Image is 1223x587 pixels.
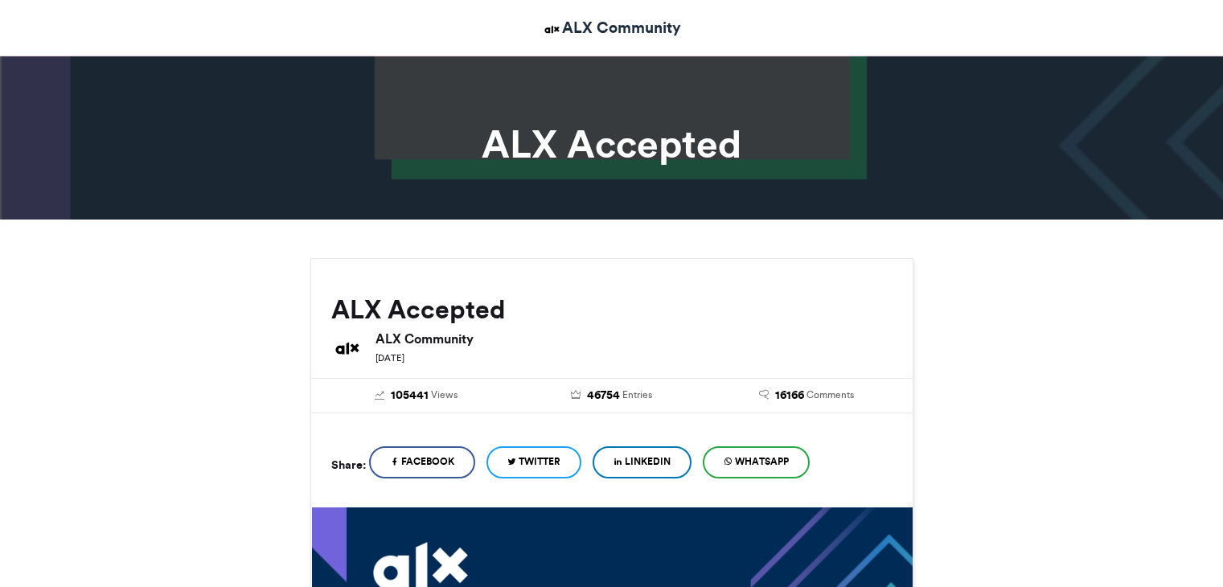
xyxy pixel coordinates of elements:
[331,387,503,404] a: 105441 Views
[703,446,810,478] a: WhatsApp
[486,446,581,478] a: Twitter
[587,387,620,404] span: 46754
[166,125,1058,163] h1: ALX Accepted
[401,454,454,469] span: Facebook
[526,387,697,404] a: 46754 Entries
[331,454,366,475] h5: Share:
[369,446,475,478] a: Facebook
[542,19,562,39] img: ALX Community
[775,387,804,404] span: 16166
[721,387,893,404] a: 16166 Comments
[331,332,363,364] img: ALX Community
[806,388,854,402] span: Comments
[542,16,681,39] a: ALX Community
[519,454,560,469] span: Twitter
[376,352,404,363] small: [DATE]
[593,446,692,478] a: LinkedIn
[376,332,893,345] h6: ALX Community
[331,295,893,324] h2: ALX Accepted
[735,454,789,469] span: WhatsApp
[622,388,652,402] span: Entries
[625,454,671,469] span: LinkedIn
[391,387,429,404] span: 105441
[431,388,458,402] span: Views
